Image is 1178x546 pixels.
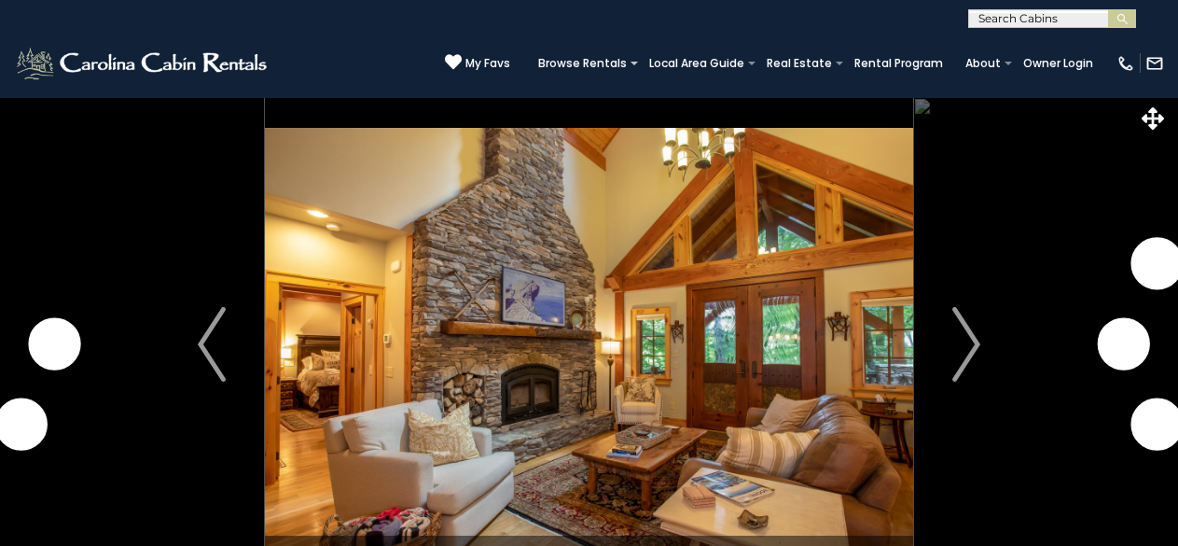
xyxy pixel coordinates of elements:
a: Rental Program [845,50,952,77]
a: Real Estate [757,50,841,77]
img: arrow [198,307,226,382]
a: Browse Rentals [529,50,636,77]
img: arrow [952,307,980,382]
img: phone-regular-white.png [1116,54,1135,73]
a: About [956,50,1010,77]
a: Owner Login [1014,50,1102,77]
a: My Favs [445,53,510,73]
img: mail-regular-white.png [1145,54,1164,73]
span: My Favs [465,55,510,72]
img: White-1-2.png [14,45,272,82]
a: Local Area Guide [640,50,754,77]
